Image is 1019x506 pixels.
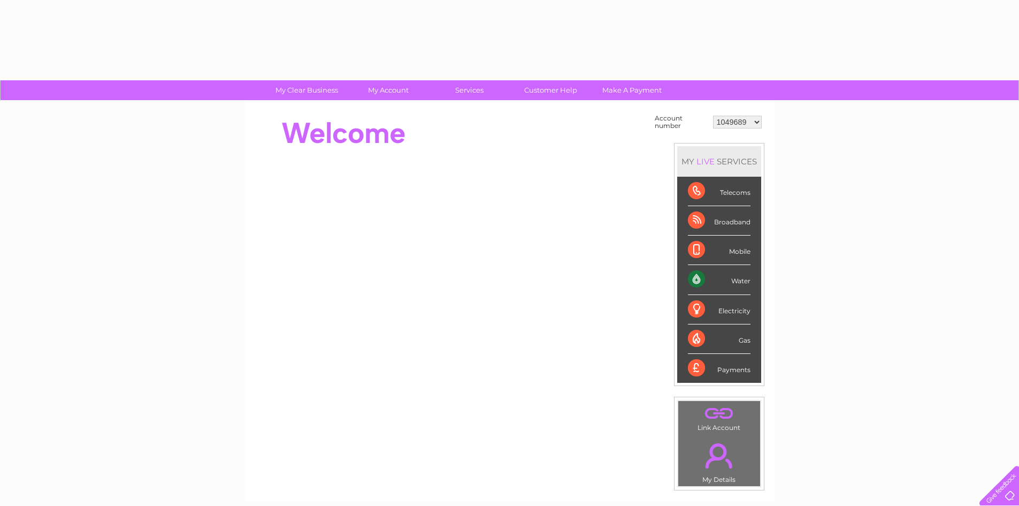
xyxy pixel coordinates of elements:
div: Telecoms [688,177,750,206]
a: Customer Help [507,80,595,100]
a: Services [425,80,514,100]
a: Make A Payment [588,80,676,100]
td: Link Account [678,401,761,434]
div: Electricity [688,295,750,324]
div: Payments [688,354,750,383]
a: My Account [344,80,432,100]
div: MY SERVICES [677,146,761,177]
a: . [681,404,757,422]
div: Gas [688,324,750,354]
div: Mobile [688,236,750,265]
a: . [681,437,757,474]
td: My Details [678,434,761,487]
div: Broadband [688,206,750,236]
a: My Clear Business [263,80,351,100]
div: Water [688,265,750,294]
div: LIVE [694,156,717,167]
td: Account number [652,112,710,132]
